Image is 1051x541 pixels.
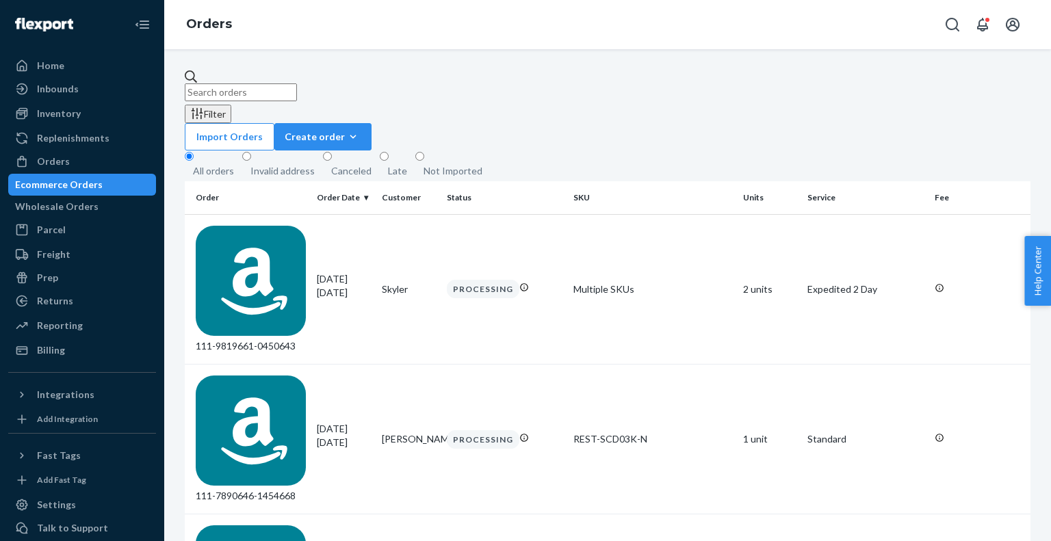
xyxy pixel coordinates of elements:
button: Open Search Box [939,11,966,38]
a: Orders [8,150,156,172]
p: [DATE] [317,436,371,449]
td: 2 units [738,214,803,364]
div: Reporting [37,319,83,332]
button: Create order [274,123,372,150]
div: Integrations [37,388,94,401]
div: Talk to Support [37,521,108,535]
div: Replenishments [37,131,109,145]
div: Prep [37,271,58,285]
div: Customer [382,192,436,203]
div: Late [388,164,407,178]
div: Inventory [37,107,81,120]
div: [DATE] [317,422,371,449]
p: Expedited 2 Day [807,282,923,296]
div: 111-9819661-0450643 [196,226,306,353]
div: Returns [37,294,73,308]
div: 111-7890646-1454668 [196,375,306,503]
div: Add Integration [37,413,98,425]
a: Inbounds [8,78,156,100]
th: Status [441,181,568,214]
th: SKU [568,181,737,214]
div: Ecommerce Orders [15,178,103,192]
th: Units [738,181,803,214]
a: Inventory [8,103,156,124]
a: Add Fast Tag [8,472,156,488]
div: Billing [37,343,65,357]
div: Inbounds [37,82,79,96]
a: Home [8,55,156,77]
input: Late [380,152,389,161]
a: Talk to Support [8,517,156,539]
div: Wholesale Orders [15,200,99,213]
td: Skyler [376,214,441,364]
button: Filter [185,105,231,123]
div: Canceled [331,164,372,178]
a: Returns [8,290,156,312]
div: Fast Tags [37,449,81,462]
input: Not Imported [415,152,424,161]
a: Wholesale Orders [8,196,156,217]
td: 1 unit [738,364,803,514]
td: [PERSON_NAME] [376,364,441,514]
div: Orders [37,155,70,168]
div: Invalid address [250,164,315,178]
div: Home [37,59,64,72]
a: Replenishments [8,127,156,149]
img: Flexport logo [15,18,73,31]
div: Settings [37,498,76,512]
div: REST-SCD03K-N [573,432,731,446]
td: Multiple SKUs [568,214,737,364]
button: Help Center [1024,236,1051,306]
a: Billing [8,339,156,361]
a: Orders [186,16,232,31]
a: Reporting [8,315,156,337]
input: Invalid address [242,152,251,161]
div: Not Imported [424,164,482,178]
div: Add Fast Tag [37,474,86,486]
input: Search orders [185,83,297,101]
div: PROCESSING [447,430,519,449]
th: Order Date [311,181,376,214]
a: Prep [8,267,156,289]
div: Create order [285,130,361,144]
div: PROCESSING [447,280,519,298]
input: All orders [185,152,194,161]
a: Add Integration [8,411,156,427]
input: Canceled [323,152,332,161]
th: Service [802,181,929,214]
a: Freight [8,243,156,265]
a: Ecommerce Orders [8,174,156,196]
ol: breadcrumbs [175,5,243,44]
div: All orders [193,164,234,178]
a: Parcel [8,219,156,241]
p: Standard [807,432,923,446]
div: [DATE] [317,272,371,300]
p: [DATE] [317,286,371,300]
button: Open notifications [969,11,996,38]
th: Fee [929,181,1030,214]
th: Order [185,181,311,214]
button: Close Navigation [129,11,156,38]
div: Filter [190,107,226,121]
a: Settings [8,494,156,516]
button: Integrations [8,384,156,406]
button: Open account menu [999,11,1026,38]
button: Import Orders [185,123,274,150]
div: Freight [37,248,70,261]
div: Parcel [37,223,66,237]
button: Fast Tags [8,445,156,466]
